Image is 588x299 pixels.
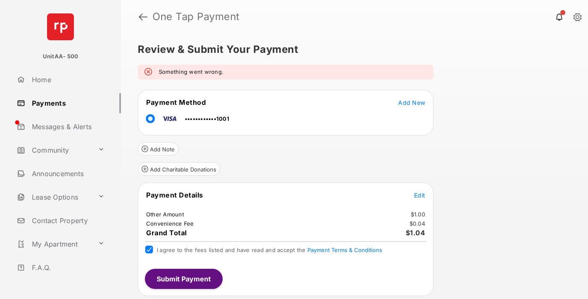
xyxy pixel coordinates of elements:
a: F.A.Q. [13,257,121,278]
span: Add New [398,99,425,106]
a: My Apartment [13,234,94,254]
button: Add Note [138,142,178,156]
td: $0.04 [409,220,425,227]
span: Payment Method [146,98,206,107]
h5: Review & Submit Your Payment [138,44,564,55]
span: Payment Details [146,191,203,199]
button: I agree to the fees listed and have read and accept the [307,247,382,253]
a: Payments [13,93,121,113]
img: svg+xml;base64,PHN2ZyB4bWxucz0iaHR0cDovL3d3dy53My5vcmcvMjAwMC9zdmciIHdpZHRoPSI2NCIgaGVpZ2h0PSI2NC... [47,13,74,40]
span: $1.04 [406,229,425,237]
a: Contact Property [13,211,121,231]
button: Submit Payment [145,269,223,289]
strong: One Tap Payment [152,12,240,22]
button: Add New [398,98,425,107]
span: I agree to the fees listed and have read and accept the [157,247,382,253]
a: Messages & Alerts [13,117,121,137]
td: Other Amount [146,211,184,218]
span: ••••••••••••1001 [185,115,229,122]
a: Lease Options [13,187,94,207]
a: Announcements [13,164,121,184]
span: Grand Total [146,229,187,237]
button: Edit [414,191,425,199]
span: Edit [414,192,425,199]
a: Home [13,70,121,90]
a: Community [13,140,94,160]
button: Add Charitable Donations [138,162,220,176]
td: Convenience Fee [146,220,194,227]
p: UnitAA- 500 [43,52,79,61]
td: $1.00 [410,211,425,218]
em: Something went wrong. [159,68,223,76]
